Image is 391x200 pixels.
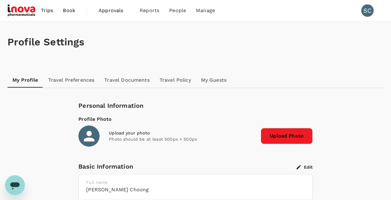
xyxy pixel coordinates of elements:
span: People [169,7,186,14]
img: iNova Pharmaceuticals [7,4,36,17]
a: My Guests [196,73,231,88]
div: Upload your photo [109,130,256,136]
span: Approvals [99,7,130,14]
a: Travel Documents [99,73,154,88]
span: Reports [140,7,159,14]
h1: Profile Settings [7,36,384,48]
div: Profile Photo [78,116,313,123]
button: Edit [296,164,313,170]
div: Basic Information [78,161,296,171]
span: Trips [41,7,53,14]
p: Full name [86,179,305,185]
span: Book [63,7,75,14]
h6: [PERSON_NAME] Choong [86,185,305,194]
a: My Profile [7,73,43,88]
span: Manage [196,7,215,14]
iframe: Button to launch messaging window [5,175,25,195]
div: SC [361,4,374,17]
span: Upload Photo [261,128,313,144]
div: Personal Information [78,101,313,111]
a: Travel Preferences [43,73,100,88]
a: Travel Policy [155,73,196,88]
p: Photo should be at least 500px × 500px [109,136,256,142]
